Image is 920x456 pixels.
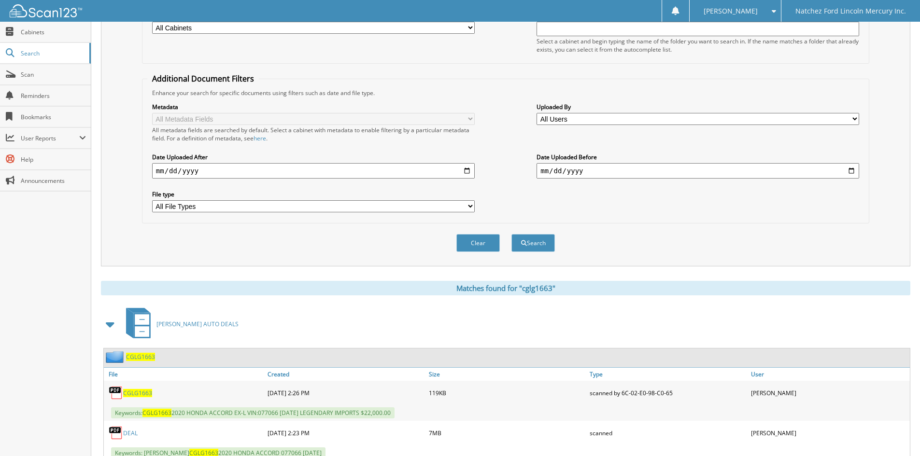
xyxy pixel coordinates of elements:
[147,89,864,97] div: Enhance your search for specific documents using filters such as date and file type.
[749,423,910,442] div: [PERSON_NAME]
[104,368,265,381] a: File
[426,368,588,381] a: Size
[111,407,395,418] span: Keywords: 2020 HONDA ACCORD EX-L VIN:077066 [DATE] LEGENDARY IMPORTS $22,000.00
[120,305,239,343] a: [PERSON_NAME] AUTO DEALS
[21,177,86,185] span: Announcements
[147,73,259,84] legend: Additional Document Filters
[109,426,123,440] img: PDF.png
[265,383,426,402] div: [DATE] 2:26 PM
[21,134,79,142] span: User Reports
[537,103,859,111] label: Uploaded By
[21,113,86,121] span: Bookmarks
[537,153,859,161] label: Date Uploaded Before
[587,383,749,402] div: scanned by 6C-02-E0-98-C0-65
[142,409,171,417] span: CGLG1663
[426,383,588,402] div: 119KB
[109,386,123,400] img: PDF.png
[456,234,500,252] button: Clear
[152,190,475,198] label: File type
[795,8,906,14] span: Natchez Ford Lincoln Mercury Inc.
[21,49,85,57] span: Search
[587,423,749,442] div: scanned
[152,163,475,179] input: start
[426,423,588,442] div: 7MB
[21,28,86,36] span: Cabinets
[537,37,859,54] div: Select a cabinet and begin typing the name of the folder you want to search in. If the name match...
[156,320,239,328] span: [PERSON_NAME] AUTO DEALS
[101,281,910,295] div: Matches found for "cglg1663"
[749,383,910,402] div: [PERSON_NAME]
[265,368,426,381] a: Created
[106,351,126,363] img: folder2.png
[872,410,920,456] iframe: Chat Widget
[123,389,152,397] a: CGLG1663
[152,103,475,111] label: Metadata
[704,8,758,14] span: [PERSON_NAME]
[126,353,155,361] a: CGLG1663
[152,153,475,161] label: Date Uploaded After
[21,155,86,164] span: Help
[10,4,82,17] img: scan123-logo-white.svg
[123,429,138,437] a: DEAL
[587,368,749,381] a: Type
[265,423,426,442] div: [DATE] 2:23 PM
[254,134,266,142] a: here
[21,92,86,100] span: Reminders
[749,368,910,381] a: User
[537,163,859,179] input: end
[511,234,555,252] button: Search
[21,70,86,79] span: Scan
[152,126,475,142] div: All metadata fields are searched by default. Select a cabinet with metadata to enable filtering b...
